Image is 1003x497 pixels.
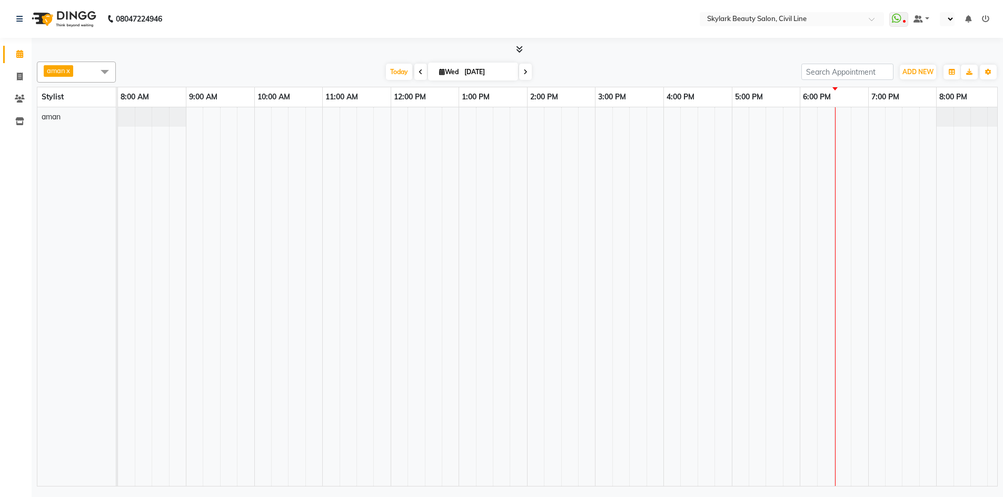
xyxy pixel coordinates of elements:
[42,92,64,102] span: Stylist
[459,89,492,105] a: 1:00 PM
[323,89,361,105] a: 11:00 AM
[869,89,902,105] a: 7:00 PM
[902,68,934,76] span: ADD NEW
[47,66,65,75] span: aman
[664,89,697,105] a: 4:00 PM
[391,89,429,105] a: 12:00 PM
[801,64,893,80] input: Search Appointment
[27,4,99,34] img: logo
[800,89,833,105] a: 6:00 PM
[461,64,514,80] input: 2025-09-03
[937,89,970,105] a: 8:00 PM
[528,89,561,105] a: 2:00 PM
[186,89,220,105] a: 9:00 AM
[900,65,936,79] button: ADD NEW
[118,89,152,105] a: 8:00 AM
[436,68,461,76] span: Wed
[255,89,293,105] a: 10:00 AM
[116,4,162,34] b: 08047224946
[42,112,61,121] span: aman
[386,64,412,80] span: Today
[595,89,629,105] a: 3:00 PM
[65,66,70,75] a: x
[732,89,766,105] a: 5:00 PM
